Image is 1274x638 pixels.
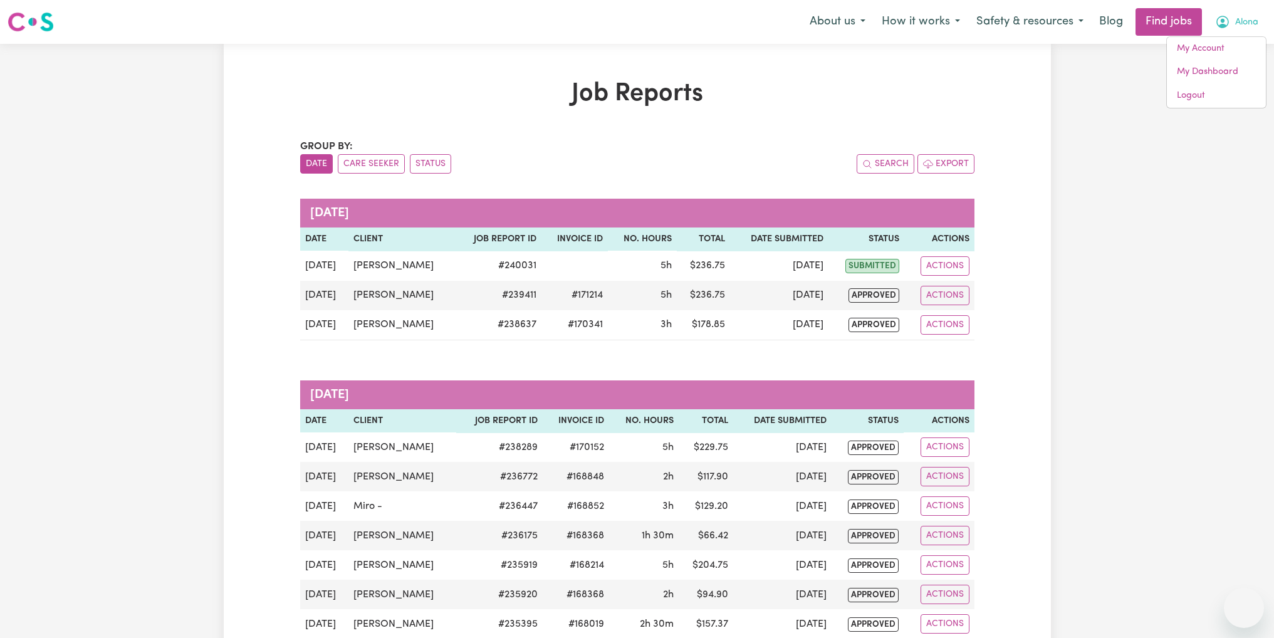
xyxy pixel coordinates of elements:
div: My Account [1166,36,1266,108]
span: approved [848,441,899,455]
th: Date Submitted [730,227,828,251]
td: [DATE] [733,521,832,550]
td: $ 236.75 [677,281,730,310]
th: Date Submitted [733,409,832,433]
button: sort invoices by date [300,154,333,174]
span: 2 hours [663,472,674,482]
td: $ 129.20 [679,491,733,521]
th: Invoice ID [541,227,608,251]
span: submitted [845,259,899,273]
td: $ 117.90 [679,462,733,491]
button: Actions [921,286,969,305]
td: Miro - [348,491,456,521]
td: $ 229.75 [679,432,733,462]
th: Total [679,409,733,433]
span: approved [848,499,899,514]
td: [DATE] [300,550,348,580]
td: [DATE] [300,580,348,609]
td: # 236447 [456,491,543,521]
a: Careseekers logo [8,8,54,36]
td: [DATE] [300,521,348,550]
td: # 238637 [455,310,541,340]
button: Actions [921,526,969,545]
td: [DATE] [733,432,832,462]
caption: [DATE] [300,380,974,409]
td: [DATE] [300,462,348,491]
td: #168214 [543,550,609,580]
td: [DATE] [300,491,348,521]
th: Invoice ID [543,409,609,433]
td: [PERSON_NAME] [348,580,456,609]
button: Actions [921,585,969,604]
th: Date [300,227,348,251]
td: [PERSON_NAME] [348,550,456,580]
span: 2 hours 30 minutes [640,619,674,629]
th: Status [828,227,904,251]
td: [PERSON_NAME] [348,281,456,310]
td: $ 66.42 [679,521,733,550]
td: [DATE] [300,310,348,340]
h1: Job Reports [300,79,974,109]
caption: [DATE] [300,199,974,227]
button: Actions [921,437,969,457]
td: #170152 [543,432,609,462]
a: My Dashboard [1167,60,1266,84]
td: [DATE] [730,310,828,340]
span: approved [848,617,899,632]
span: 5 hours [660,261,672,271]
button: Actions [921,614,969,634]
td: [DATE] [733,491,832,521]
td: # 235920 [456,580,543,609]
span: 5 hours [662,442,674,452]
td: [DATE] [730,281,828,310]
span: 5 hours [662,560,674,570]
span: approved [848,588,899,602]
th: Status [832,409,904,433]
span: 3 hours [660,320,672,330]
span: Alona [1235,16,1258,29]
td: $ 204.75 [679,550,733,580]
td: [PERSON_NAME] [348,521,456,550]
th: Job Report ID [456,409,543,433]
a: My Account [1167,37,1266,61]
button: Actions [921,555,969,575]
span: 3 hours [662,501,674,511]
th: Actions [904,227,974,251]
td: #170341 [541,310,608,340]
button: Actions [921,315,969,335]
td: # 236772 [456,462,543,491]
th: Client [348,409,456,433]
td: [DATE] [733,580,832,609]
a: Logout [1167,84,1266,108]
td: #168848 [543,462,609,491]
button: sort invoices by care seeker [338,154,405,174]
td: #168368 [543,580,609,609]
span: 2 hours [663,590,674,600]
td: [DATE] [733,462,832,491]
td: [PERSON_NAME] [348,310,456,340]
button: sort invoices by paid status [410,154,451,174]
button: Export [917,154,974,174]
iframe: Button to launch messaging window [1224,588,1264,628]
span: approved [848,288,899,303]
th: Total [677,227,730,251]
td: # 240031 [455,251,541,281]
td: # 235919 [456,550,543,580]
td: #168368 [543,521,609,550]
td: [PERSON_NAME] [348,251,456,281]
th: No. Hours [608,227,677,251]
th: Date [300,409,348,433]
span: 5 hours [660,290,672,300]
td: $ 236.75 [677,251,730,281]
button: Actions [921,256,969,276]
td: $ 178.85 [677,310,730,340]
td: [DATE] [300,432,348,462]
td: #168852 [543,491,609,521]
button: Search [857,154,914,174]
td: # 238289 [456,432,543,462]
td: [DATE] [300,251,348,281]
td: [DATE] [733,550,832,580]
button: Safety & resources [968,9,1092,35]
span: approved [848,470,899,484]
td: $ 94.90 [679,580,733,609]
